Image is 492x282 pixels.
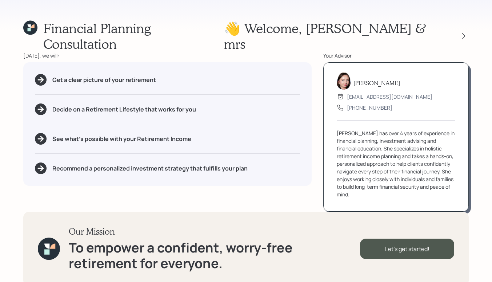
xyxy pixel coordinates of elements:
[69,240,360,271] h1: To empower a confident, worry-free retirement for everyone.
[353,79,400,86] h5: [PERSON_NAME]
[52,165,248,172] h5: Recommend a personalized investment strategy that fulfills your plan
[347,93,432,101] div: [EMAIL_ADDRESS][DOMAIN_NAME]
[23,52,312,59] div: [DATE], we will:
[360,239,454,259] div: Let's get started!
[43,20,224,52] h1: Financial Planning Consultation
[69,226,360,237] h3: Our Mission
[52,136,191,142] h5: See what's possible with your Retirement Income
[52,77,156,83] h5: Get a clear picture of your retirement
[337,129,455,198] div: [PERSON_NAME] has over 4 years of experience in financial planning, investment advising and finan...
[323,52,469,59] div: Your Advisor
[347,104,392,111] div: [PHONE_NUMBER]
[337,72,351,90] img: aleksandra-headshot.png
[52,106,196,113] h5: Decide on a Retirement Lifestyle that works for you
[224,20,445,52] h1: 👋 Welcome , [PERSON_NAME] & mrs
